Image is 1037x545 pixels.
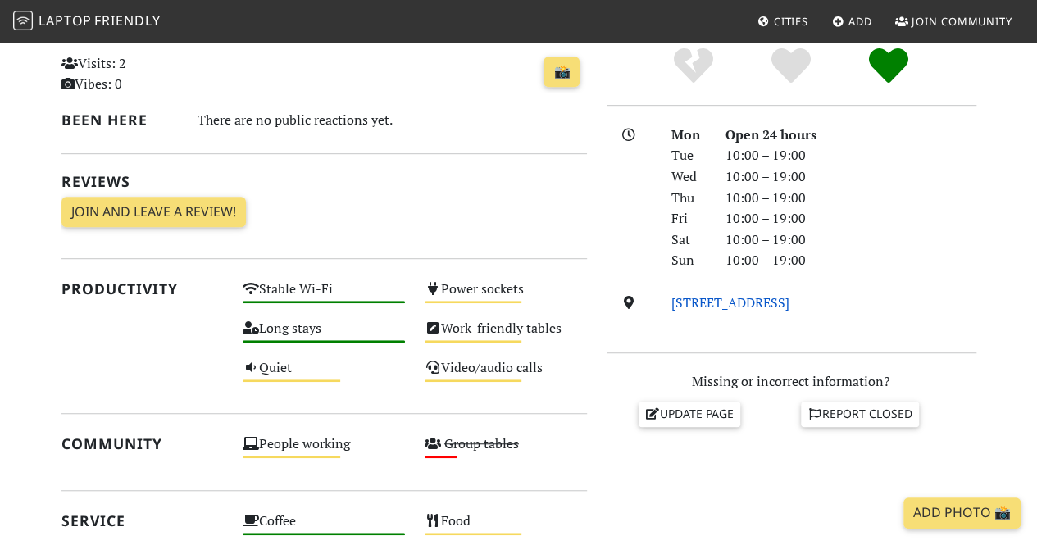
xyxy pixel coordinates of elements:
[662,125,716,146] div: Mon
[716,229,986,251] div: 10:00 – 19:00
[233,432,415,471] div: People working
[61,173,587,190] h2: Reviews
[607,371,976,393] p: Missing or incorrect information?
[848,14,872,29] span: Add
[716,145,986,166] div: 10:00 – 19:00
[839,46,937,87] div: Definitely!
[716,208,986,229] div: 10:00 – 19:00
[61,280,224,297] h2: Productivity
[662,250,716,271] div: Sun
[716,166,986,188] div: 10:00 – 19:00
[662,166,716,188] div: Wed
[61,435,224,452] h2: Community
[61,197,246,228] a: Join and leave a review!
[662,145,716,166] div: Tue
[716,250,986,271] div: 10:00 – 19:00
[639,402,740,426] a: Update page
[662,188,716,209] div: Thu
[415,316,597,356] div: Work-friendly tables
[751,7,815,36] a: Cities
[662,229,716,251] div: Sat
[61,512,224,529] h2: Service
[415,277,597,316] div: Power sockets
[13,11,33,30] img: LaptopFriendly
[743,46,840,87] div: Yes
[801,402,919,426] a: Report closed
[826,7,879,36] a: Add
[233,316,415,356] div: Long stays
[544,57,580,88] a: 📸
[671,293,789,311] a: [STREET_ADDRESS]
[61,53,224,95] p: Visits: 2 Vibes: 0
[39,11,92,30] span: Laptop
[233,277,415,316] div: Stable Wi-Fi
[198,108,587,132] div: There are no public reactions yet.
[94,11,160,30] span: Friendly
[662,208,716,229] div: Fri
[774,14,808,29] span: Cities
[716,188,986,209] div: 10:00 – 19:00
[645,46,743,87] div: No
[61,111,178,129] h2: Been here
[889,7,1019,36] a: Join Community
[716,125,986,146] div: Open 24 hours
[912,14,1012,29] span: Join Community
[233,356,415,395] div: Quiet
[415,356,597,395] div: Video/audio calls
[13,7,161,36] a: LaptopFriendly LaptopFriendly
[444,434,519,452] s: Group tables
